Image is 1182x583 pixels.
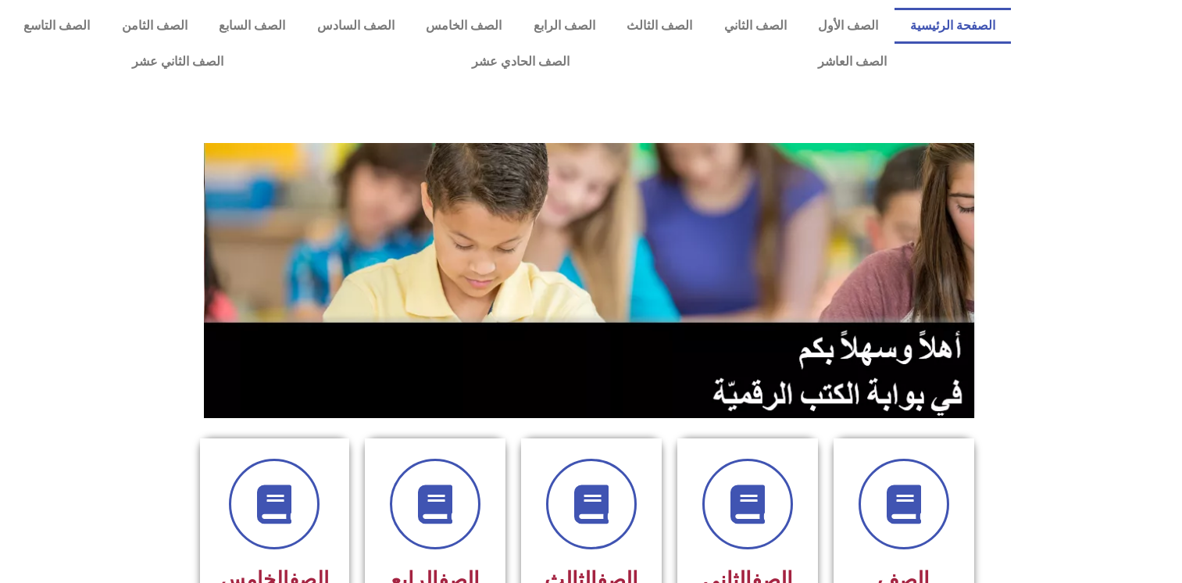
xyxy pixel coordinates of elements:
a: الصف الخامس [410,8,518,44]
a: الصف الثالث [611,8,709,44]
a: الصفحة الرئيسية [895,8,1012,44]
a: الصف الرابع [518,8,612,44]
a: الصف الأول [802,8,895,44]
a: الصف الثاني عشر [8,44,348,80]
a: الصف التاسع [8,8,106,44]
a: الصف السابع [203,8,302,44]
a: الصف السادس [302,8,411,44]
a: الصف العاشر [694,44,1011,80]
a: الصف الحادي عشر [348,44,694,80]
a: الصف الثامن [106,8,204,44]
a: الصف الثاني [709,8,803,44]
